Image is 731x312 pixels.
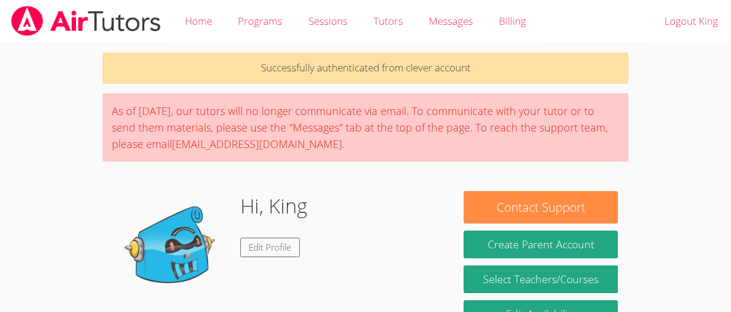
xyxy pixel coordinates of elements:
[240,191,307,221] h1: Hi, King
[464,231,618,258] button: Create Parent Account
[102,52,629,84] p: Successfully authenticated from clever account
[113,191,231,309] img: default.png
[102,93,629,162] div: As of [DATE], our tutors will no longer communicate via email. To communicate with your tutor or ...
[464,191,618,224] button: Contact Support
[464,265,618,293] a: Select Teachers/Courses
[10,6,162,36] img: airtutors_banner-c4298cdbf04f3fff15de1276eac7730deb9818008684d7c2e4769d2f7ddbe033.png
[240,238,300,257] a: Edit Profile
[429,14,473,28] span: Messages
